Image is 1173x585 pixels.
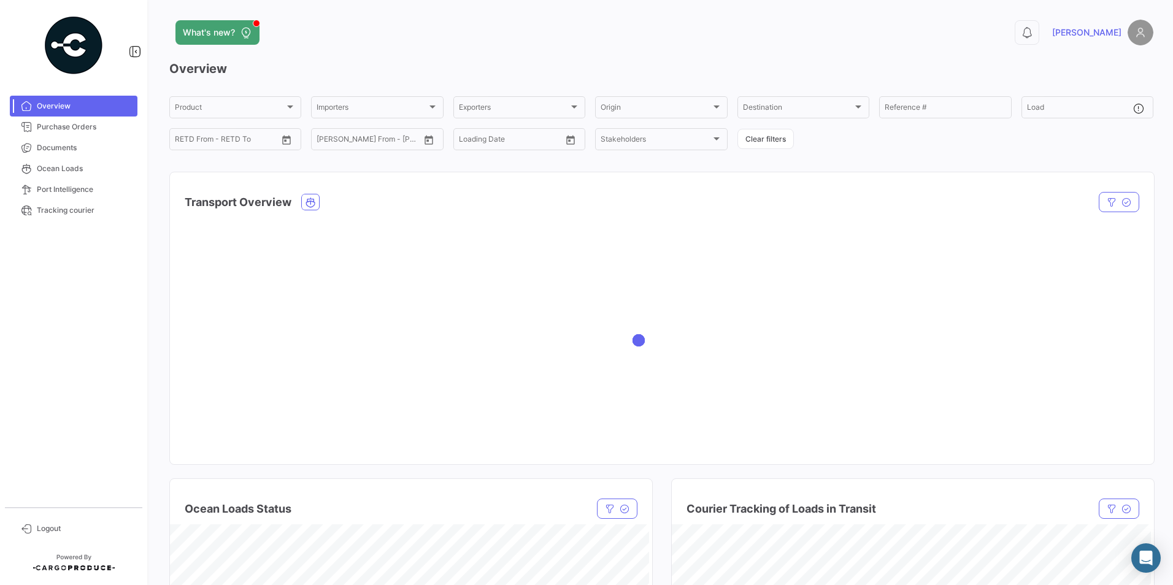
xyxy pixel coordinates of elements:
[277,131,296,149] button: Open calendar
[601,137,710,145] span: Stakeholders
[743,105,853,113] span: Destination
[169,60,1153,77] h3: Overview
[317,137,334,145] input: From
[342,137,391,145] input: To
[10,96,137,117] a: Overview
[37,142,133,153] span: Documents
[37,163,133,174] span: Ocean Loads
[420,131,438,149] button: Open calendar
[37,101,133,112] span: Overview
[37,121,133,132] span: Purchase Orders
[1131,543,1161,573] div: Abrir Intercom Messenger
[317,105,426,113] span: Importers
[302,194,319,210] button: Ocean
[601,105,710,113] span: Origin
[10,117,137,137] a: Purchase Orders
[459,137,476,145] input: From
[201,137,250,145] input: To
[37,205,133,216] span: Tracking courier
[175,137,192,145] input: From
[10,200,137,221] a: Tracking courier
[43,15,104,76] img: powered-by.png
[10,179,137,200] a: Port Intelligence
[1128,20,1153,45] img: placeholder-user.png
[10,137,137,158] a: Documents
[686,500,876,518] h4: Courier Tracking of Loads in Transit
[485,137,534,145] input: To
[37,523,133,534] span: Logout
[185,194,291,211] h4: Transport Overview
[185,500,291,518] h4: Ocean Loads Status
[175,20,260,45] button: What's new?
[37,184,133,195] span: Port Intelligence
[737,129,794,149] button: Clear filters
[1052,26,1121,39] span: [PERSON_NAME]
[10,158,137,179] a: Ocean Loads
[183,26,235,39] span: What's new?
[459,105,569,113] span: Exporters
[561,131,580,149] button: Open calendar
[175,105,285,113] span: Product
